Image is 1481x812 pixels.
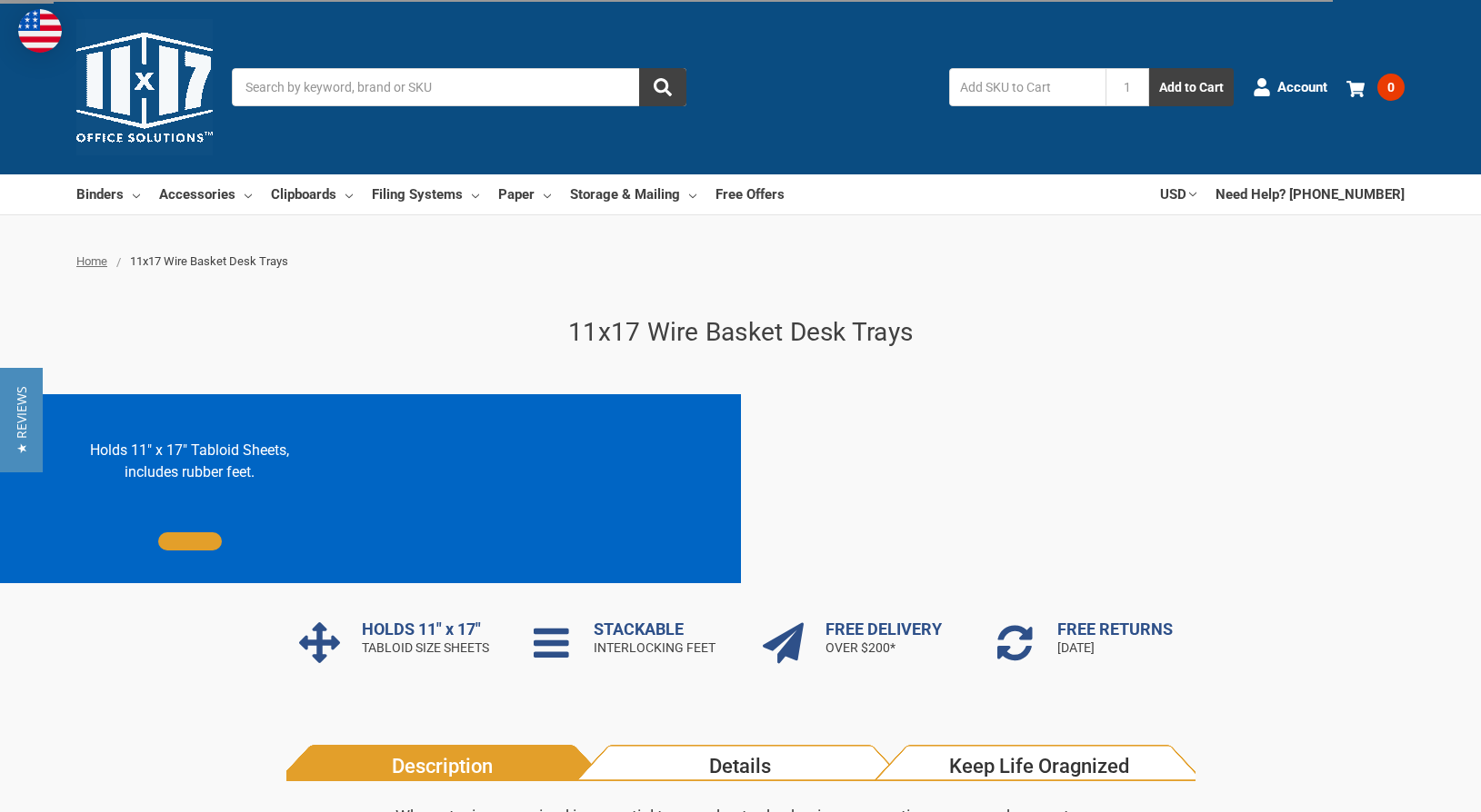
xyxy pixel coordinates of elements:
[598,751,883,781] span: Details
[1160,174,1196,214] a: USD
[76,254,107,268] a: Home
[715,174,785,214] a: Free Offers
[1253,64,1327,111] a: Account
[130,254,288,268] span: 11x17 Wire Basket Desk Trays
[271,174,353,214] a: Clipboards
[299,622,340,663] div: Rocket
[534,622,569,663] div: Rocket
[1377,74,1405,101] span: 0
[826,639,964,658] p: OVER $200*
[570,174,696,214] a: Storage & Mailing
[1057,619,1196,639] h3: FREE RETURNS
[763,622,804,663] div: Rocket
[90,441,289,459] span: Holds 11" x 17" Tabloid Sheets,
[1331,763,1481,812] iframe: Google Customer Reviews
[949,68,1106,106] input: Add SKU to Cart
[76,19,213,155] img: 11x17.com
[997,622,1033,663] div: Rocket
[826,619,964,639] h3: FREE DELIVERY
[1057,639,1196,658] p: [DATE]
[896,751,1181,781] span: Keep Life Oragnized
[594,639,732,658] p: INTERLOCKING FEET
[372,174,479,214] a: Filing Systems
[1277,77,1327,98] span: Account
[18,9,62,53] img: duty and tax information for United States
[232,68,686,106] input: Search by keyword, brand or SKU
[159,174,252,214] a: Accessories
[76,174,140,214] a: Binders
[362,639,500,658] p: TABLOID SIZE SHEETS
[1149,68,1234,106] button: Add to Cart
[125,463,255,480] span: includes rubber feet.
[13,386,30,454] span: ★ Reviews
[362,619,500,639] h3: HOLDS 11" x 17"
[594,619,732,639] h3: STACKABLE
[498,174,551,214] a: Paper
[1346,64,1405,111] a: 0
[300,751,585,781] span: Description
[1216,174,1405,214] a: Need Help? [PHONE_NUMBER]
[76,313,1405,352] h1: 11x17 Wire Basket Desk Trays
